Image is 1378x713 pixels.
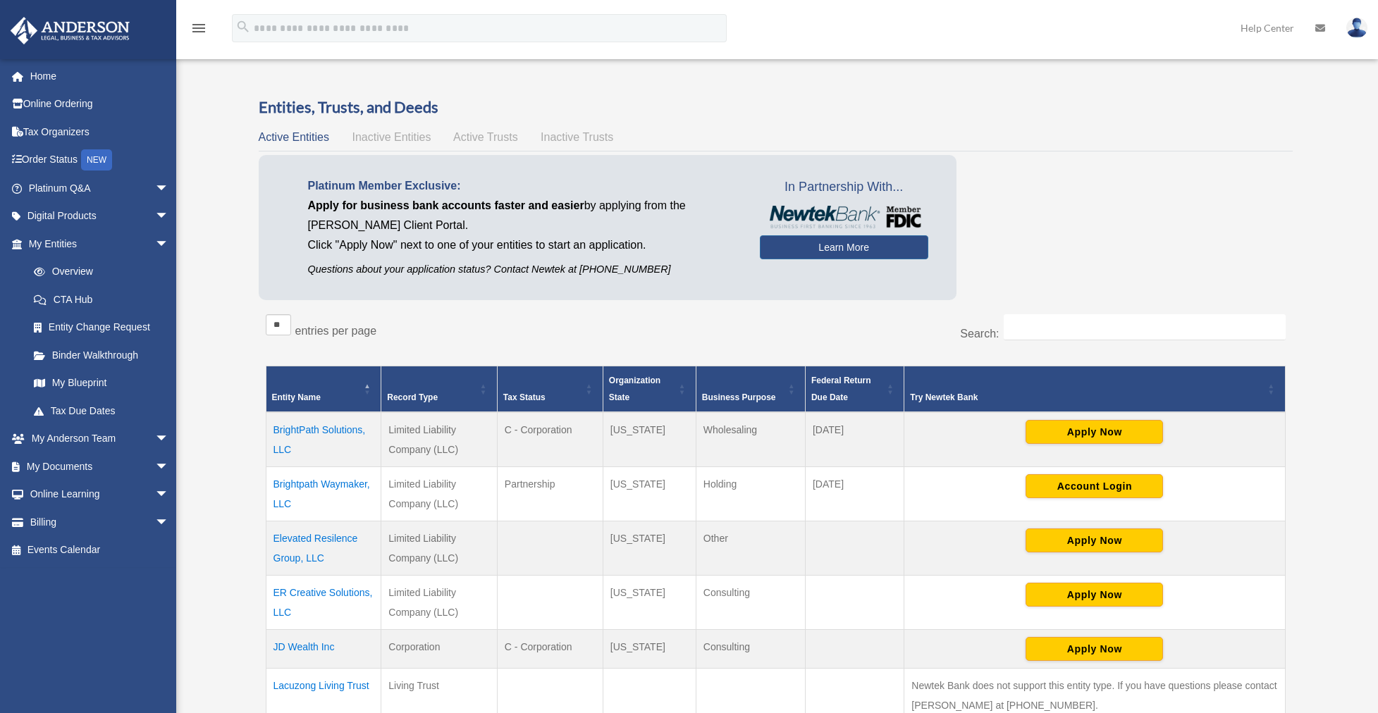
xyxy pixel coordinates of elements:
[20,369,183,397] a: My Blueprint
[1026,528,1163,552] button: Apply Now
[266,576,381,630] td: ER Creative Solutions, LLC
[10,118,190,146] a: Tax Organizers
[155,174,183,203] span: arrow_drop_down
[960,328,999,340] label: Search:
[10,480,190,509] a: Online Learningarrow_drop_down
[381,576,498,630] td: Limited Liability Company (LLC)
[381,521,498,576] td: Limited Liability Company (LLC)
[603,366,696,413] th: Organization State: Activate to sort
[603,467,696,521] td: [US_STATE]
[603,521,696,576] td: [US_STATE]
[20,285,183,314] a: CTA Hub
[696,412,805,467] td: Wholesaling
[1026,420,1163,444] button: Apply Now
[155,508,183,537] span: arrow_drop_down
[20,397,183,425] a: Tax Due Dates
[10,202,190,230] a: Digital Productsarrow_drop_down
[453,131,518,143] span: Active Trusts
[696,576,805,630] td: Consulting
[295,325,377,337] label: entries per page
[10,230,183,258] a: My Entitiesarrow_drop_down
[1026,480,1163,491] a: Account Login
[696,521,805,576] td: Other
[497,630,603,669] td: C - Corporation
[381,366,498,413] th: Record Type: Activate to sort
[20,341,183,369] a: Binder Walkthrough
[503,392,546,402] span: Tax Status
[308,196,739,235] p: by applying from the [PERSON_NAME] Client Portal.
[381,630,498,669] td: Corporation
[1026,474,1163,498] button: Account Login
[352,131,431,143] span: Inactive Entities
[155,202,183,231] span: arrow_drop_down
[696,630,805,669] td: Consulting
[155,452,183,481] span: arrow_drop_down
[272,392,321,402] span: Entity Name
[235,19,251,35] i: search
[497,412,603,467] td: C - Corporation
[10,425,190,453] a: My Anderson Teamarrow_drop_down
[805,467,904,521] td: [DATE]
[308,235,739,255] p: Click "Apply Now" next to one of your entities to start an application.
[497,366,603,413] th: Tax Status: Activate to sort
[10,62,190,90] a: Home
[266,366,381,413] th: Entity Name: Activate to invert sorting
[266,467,381,521] td: Brightpath Waymaker, LLC
[308,261,739,278] p: Questions about your application status? Contact Newtek at [PHONE_NUMBER]
[266,630,381,669] td: JD Wealth Inc
[696,467,805,521] td: Holding
[910,389,1263,406] div: Try Newtek Bank
[1026,583,1163,607] button: Apply Now
[609,376,660,402] span: Organization State
[805,412,904,467] td: [DATE]
[904,366,1285,413] th: Try Newtek Bank : Activate to sort
[541,131,613,143] span: Inactive Trusts
[155,425,183,454] span: arrow_drop_down
[20,314,183,342] a: Entity Change Request
[10,146,190,175] a: Order StatusNEW
[190,20,207,37] i: menu
[259,131,329,143] span: Active Entities
[155,230,183,259] span: arrow_drop_down
[266,521,381,576] td: Elevated Resilence Group, LLC
[308,176,739,196] p: Platinum Member Exclusive:
[696,366,805,413] th: Business Purpose: Activate to sort
[767,206,921,228] img: NewtekBankLogoSM.png
[1346,18,1367,38] img: User Pic
[497,467,603,521] td: Partnership
[155,480,183,509] span: arrow_drop_down
[760,176,928,199] span: In Partnership With...
[6,17,134,44] img: Anderson Advisors Platinum Portal
[603,576,696,630] td: [US_STATE]
[308,199,584,211] span: Apply for business bank accounts faster and easier
[20,258,176,286] a: Overview
[702,392,776,402] span: Business Purpose
[1026,637,1163,661] button: Apply Now
[805,366,904,413] th: Federal Return Due Date: Activate to sort
[387,392,438,402] span: Record Type
[266,412,381,467] td: BrightPath Solutions, LLC
[10,452,190,480] a: My Documentsarrow_drop_down
[190,25,207,37] a: menu
[760,235,928,259] a: Learn More
[381,467,498,521] td: Limited Liability Company (LLC)
[603,412,696,467] td: [US_STATE]
[811,376,871,402] span: Federal Return Due Date
[10,536,190,564] a: Events Calendar
[603,630,696,669] td: [US_STATE]
[81,149,112,170] div: NEW
[10,174,190,202] a: Platinum Q&Aarrow_drop_down
[10,508,190,536] a: Billingarrow_drop_down
[259,97,1293,118] h3: Entities, Trusts, and Deeds
[381,412,498,467] td: Limited Liability Company (LLC)
[10,90,190,118] a: Online Ordering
